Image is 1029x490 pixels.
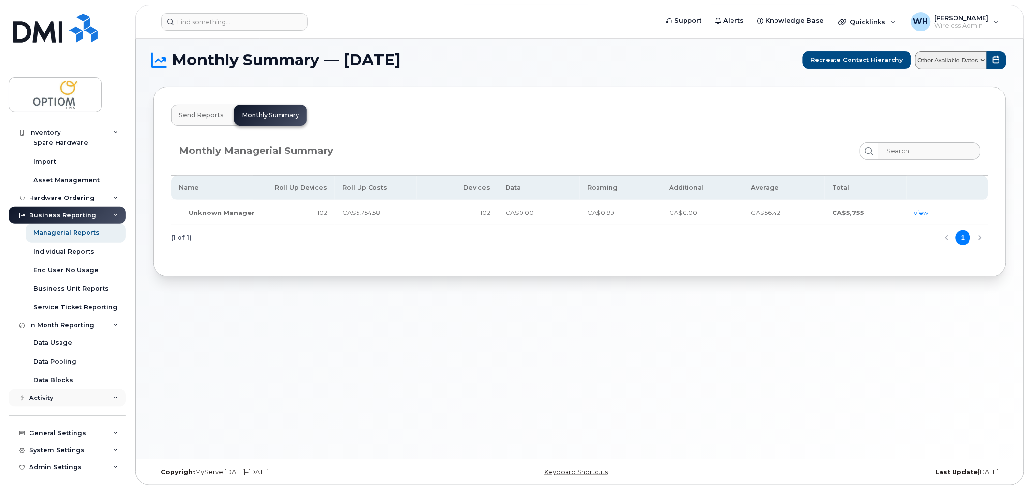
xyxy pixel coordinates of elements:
a: Keyboard Shortcuts [544,468,608,475]
span: Unknown Manager [189,209,254,216]
a: Monthly Summary [235,105,306,125]
span: Total [833,184,850,191]
span: Roll Up Costs [343,184,388,191]
div: Monthly Managerial Summary [179,144,333,158]
span: Devices [464,184,491,191]
span: 102 [317,209,327,216]
span: Additional [669,184,703,191]
span: CA$0.99 [587,209,614,216]
button: Recreate Contact Hierarchy [803,51,911,69]
strong: Last Update [936,468,978,475]
span: (1 of 1) [171,230,192,245]
button: Page 1 [956,230,970,245]
input: Search [878,142,981,160]
span: Roaming [587,184,618,191]
a: view [914,209,929,216]
div: [DATE] [722,468,1006,476]
div: MyServe [DATE]–[DATE] [153,468,438,476]
span: Recreate Contact Hierarchy [811,55,903,64]
a: Send Reports [172,105,231,125]
li: CA$5,755 [833,208,899,217]
span: Roll Up Devices [275,184,327,191]
span: Name [179,184,199,191]
span: Monthly Summary — [DATE] [172,53,401,67]
span: Send Reports [179,111,224,119]
span: CA$5,754.58 [343,209,381,216]
span: CA$0.00 [669,209,697,216]
span: Average [751,184,779,191]
span: CA$56.42 [751,209,780,216]
strong: Copyright [161,468,195,475]
span: 102 [481,209,491,216]
span: Data [506,184,521,191]
span: CA$0.00 [506,209,534,216]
